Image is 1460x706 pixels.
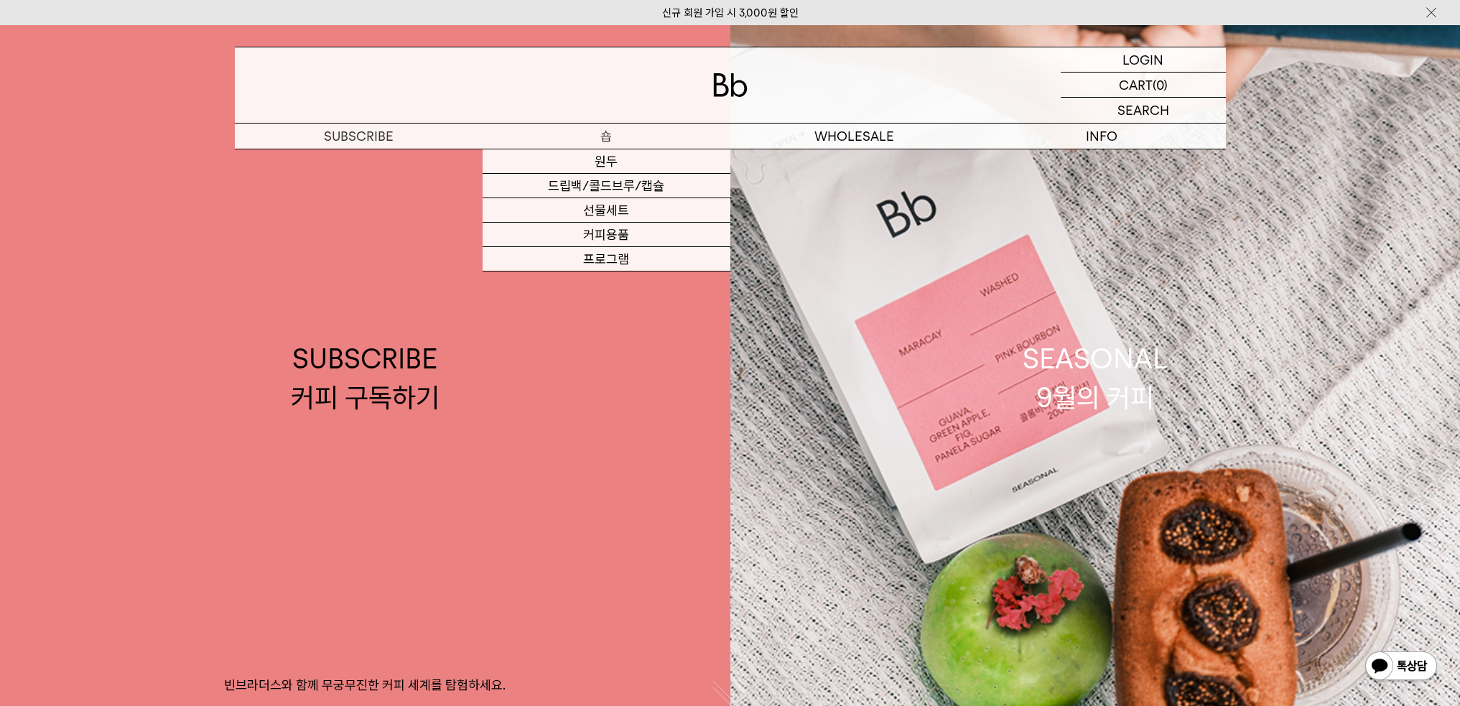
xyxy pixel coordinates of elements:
[483,124,730,149] a: 숍
[291,340,440,416] div: SUBSCRIBE 커피 구독하기
[483,223,730,247] a: 커피용품
[483,149,730,174] a: 원두
[1023,340,1168,416] div: SEASONAL 9월의 커피
[1153,73,1168,97] p: (0)
[483,198,730,223] a: 선물세트
[1122,47,1163,72] p: LOGIN
[662,6,799,19] a: 신규 회원 가입 시 3,000원 할인
[730,124,978,149] p: WHOLESALE
[978,124,1226,149] p: INFO
[235,124,483,149] a: SUBSCRIBE
[1364,650,1438,684] img: 카카오톡 채널 1:1 채팅 버튼
[1061,47,1226,73] a: LOGIN
[1117,98,1169,123] p: SEARCH
[483,247,730,271] a: 프로그램
[1119,73,1153,97] p: CART
[713,73,748,97] img: 로고
[1061,73,1226,98] a: CART (0)
[483,174,730,198] a: 드립백/콜드브루/캡슐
